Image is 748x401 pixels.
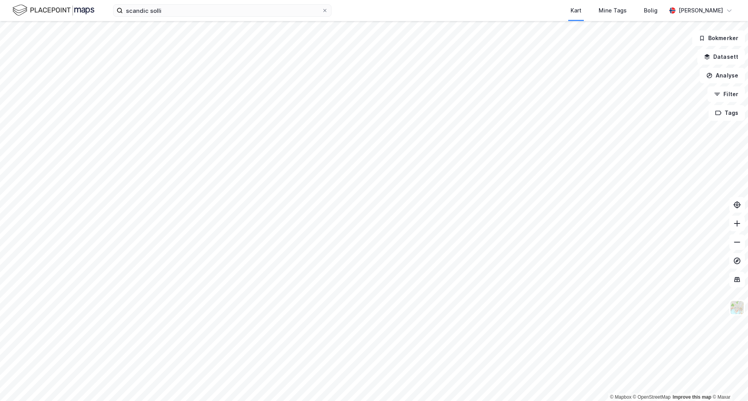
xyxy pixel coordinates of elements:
div: Kart [571,6,581,15]
button: Tags [709,105,745,121]
button: Datasett [697,49,745,65]
a: OpenStreetMap [633,394,671,400]
a: Improve this map [673,394,711,400]
button: Filter [707,86,745,102]
a: Mapbox [610,394,631,400]
div: Kontrollprogram for chat [709,364,748,401]
iframe: Chat Widget [709,364,748,401]
div: Bolig [644,6,658,15]
input: Søk på adresse, matrikkel, gårdeiere, leietakere eller personer [123,5,322,16]
img: Z [730,300,744,315]
div: [PERSON_NAME] [679,6,723,15]
button: Bokmerker [692,30,745,46]
button: Analyse [700,68,745,83]
img: logo.f888ab2527a4732fd821a326f86c7f29.svg [12,4,94,17]
div: Mine Tags [599,6,627,15]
